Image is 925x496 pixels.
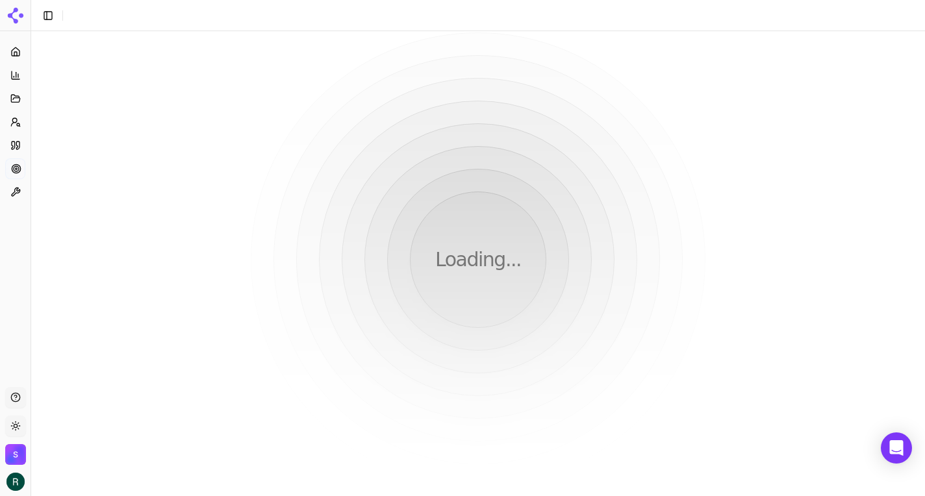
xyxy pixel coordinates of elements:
[435,248,521,271] p: Loading...
[5,444,26,465] button: Open organization switcher
[5,444,26,465] img: Schematic
[6,473,25,491] button: Open user button
[881,432,912,464] div: Open Intercom Messenger
[6,473,25,491] img: Ryan Echternacht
